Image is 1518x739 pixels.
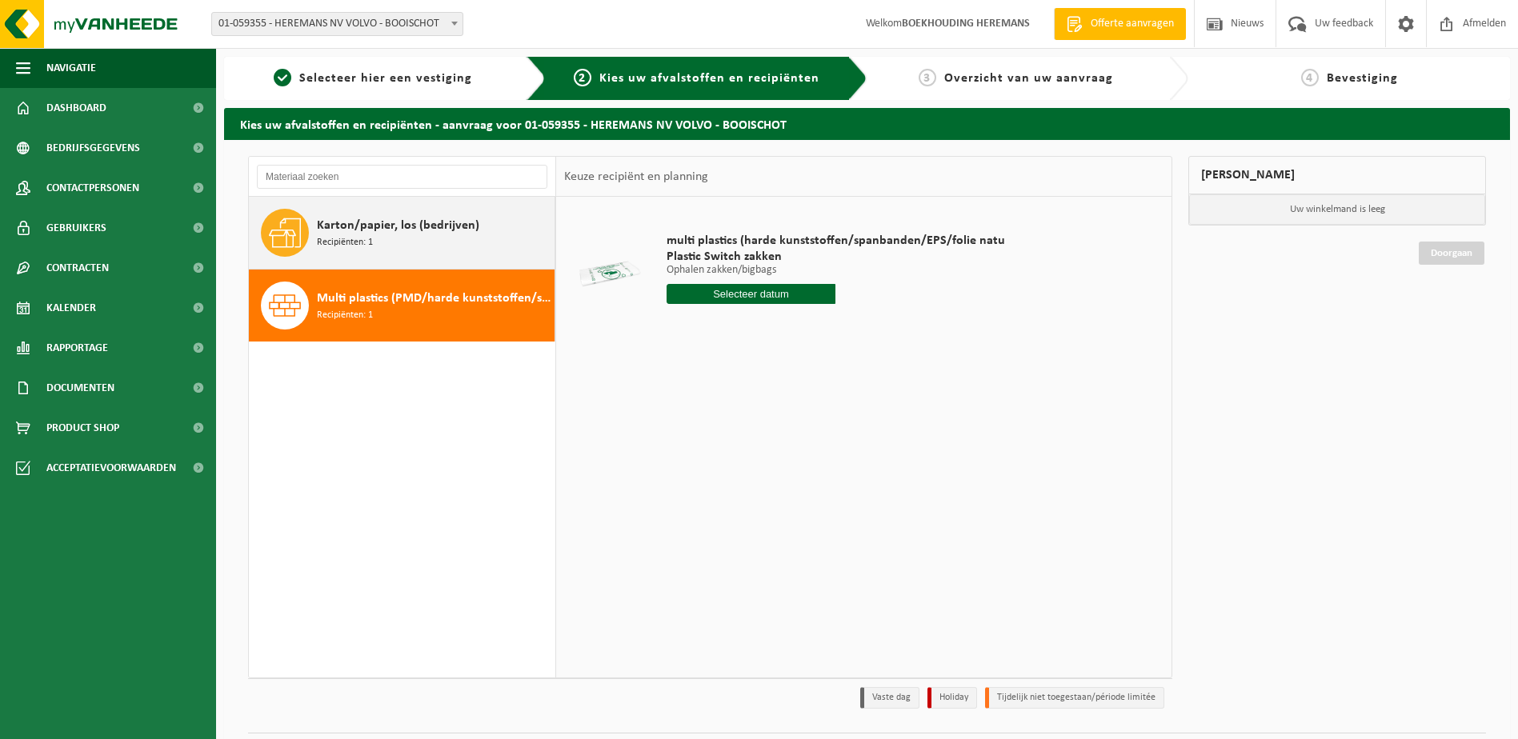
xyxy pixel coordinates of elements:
[667,233,1005,249] span: multi plastics (harde kunststoffen/spanbanden/EPS/folie natu
[317,308,373,323] span: Recipiënten: 1
[667,265,1005,276] p: Ophalen zakken/bigbags
[599,72,819,85] span: Kies uw afvalstoffen en recipiënten
[1188,156,1486,194] div: [PERSON_NAME]
[667,284,836,304] input: Selecteer datum
[46,248,109,288] span: Contracten
[902,18,1030,30] strong: BOEKHOUDING HEREMANS
[317,235,373,250] span: Recipiënten: 1
[232,69,514,88] a: 1Selecteer hier een vestiging
[1419,242,1484,265] a: Doorgaan
[46,408,119,448] span: Product Shop
[46,208,106,248] span: Gebruikers
[46,128,140,168] span: Bedrijfsgegevens
[927,687,977,709] li: Holiday
[211,12,463,36] span: 01-059355 - HEREMANS NV VOLVO - BOOISCHOT
[317,289,551,308] span: Multi plastics (PMD/harde kunststoffen/spanbanden/EPS/folie naturel/folie gemengd)
[257,165,547,189] input: Materiaal zoeken
[46,48,96,88] span: Navigatie
[860,687,919,709] li: Vaste dag
[224,108,1510,139] h2: Kies uw afvalstoffen en recipiënten - aanvraag voor 01-059355 - HEREMANS NV VOLVO - BOOISCHOT
[919,69,936,86] span: 3
[46,88,106,128] span: Dashboard
[46,288,96,328] span: Kalender
[317,216,479,235] span: Karton/papier, los (bedrijven)
[1189,194,1485,225] p: Uw winkelmand is leeg
[1301,69,1319,86] span: 4
[299,72,472,85] span: Selecteer hier een vestiging
[944,72,1113,85] span: Overzicht van uw aanvraag
[212,13,463,35] span: 01-059355 - HEREMANS NV VOLVO - BOOISCHOT
[667,249,1005,265] span: Plastic Switch zakken
[1087,16,1178,32] span: Offerte aanvragen
[1054,8,1186,40] a: Offerte aanvragen
[46,328,108,368] span: Rapportage
[249,197,555,270] button: Karton/papier, los (bedrijven) Recipiënten: 1
[249,270,555,342] button: Multi plastics (PMD/harde kunststoffen/spanbanden/EPS/folie naturel/folie gemengd) Recipiënten: 1
[1327,72,1398,85] span: Bevestiging
[46,368,114,408] span: Documenten
[46,168,139,208] span: Contactpersonen
[985,687,1164,709] li: Tijdelijk niet toegestaan/période limitée
[46,448,176,488] span: Acceptatievoorwaarden
[274,69,291,86] span: 1
[556,157,716,197] div: Keuze recipiënt en planning
[574,69,591,86] span: 2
